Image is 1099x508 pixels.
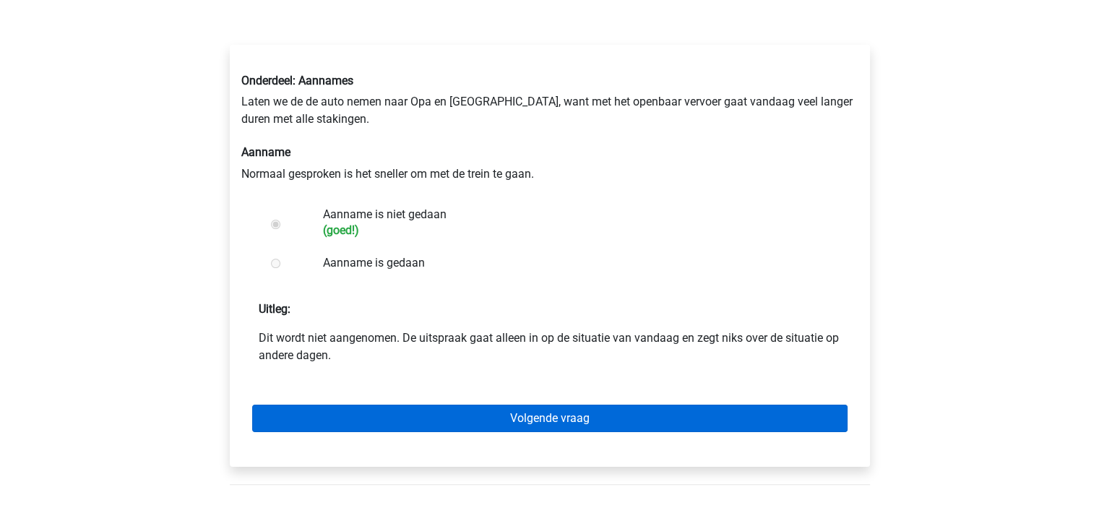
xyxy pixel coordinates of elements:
p: Dit wordt niet aangenomen. De uitspraak gaat alleen in op de situatie van vandaag en zegt niks ov... [259,330,841,364]
h6: Onderdeel: Aannames [241,74,858,87]
div: Laten we de de auto nemen naar Opa en [GEOGRAPHIC_DATA], want met het openbaar vervoer gaat vanda... [230,62,869,194]
h6: (goed!) [323,223,823,237]
a: Volgende vraag [252,405,848,432]
label: Aanname is niet gedaan [323,206,823,237]
label: Aanname is gedaan [323,254,823,272]
strong: Uitleg: [259,302,290,316]
h6: Aanname [241,145,858,159]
